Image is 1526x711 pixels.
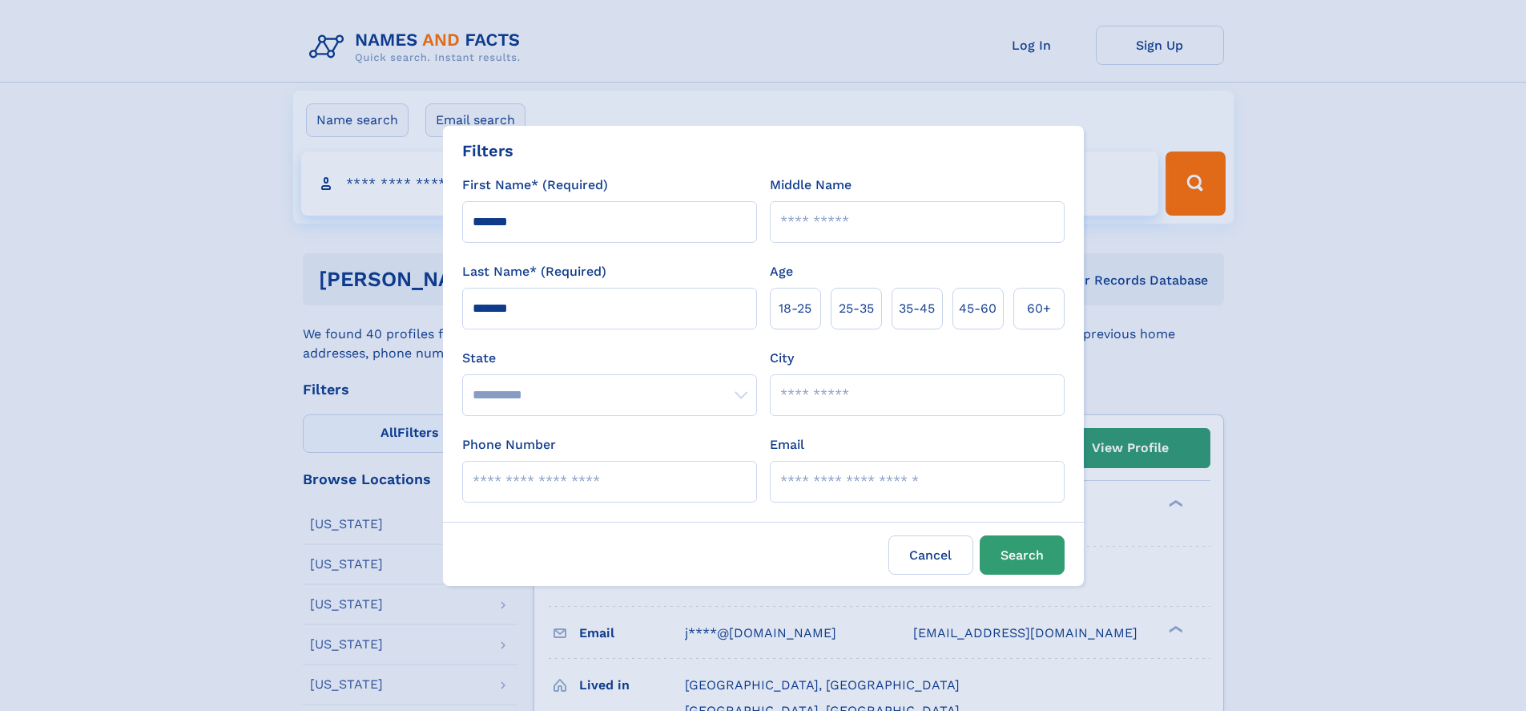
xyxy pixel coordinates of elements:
[1027,299,1051,318] span: 60+
[779,299,811,318] span: 18‑25
[462,262,606,281] label: Last Name* (Required)
[770,349,794,368] label: City
[770,435,804,454] label: Email
[462,435,556,454] label: Phone Number
[462,139,513,163] div: Filters
[980,535,1065,575] button: Search
[839,299,874,318] span: 25‑35
[899,299,935,318] span: 35‑45
[462,349,757,368] label: State
[462,176,608,195] label: First Name* (Required)
[888,535,973,575] label: Cancel
[770,262,793,281] label: Age
[770,176,852,195] label: Middle Name
[959,299,997,318] span: 45‑60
